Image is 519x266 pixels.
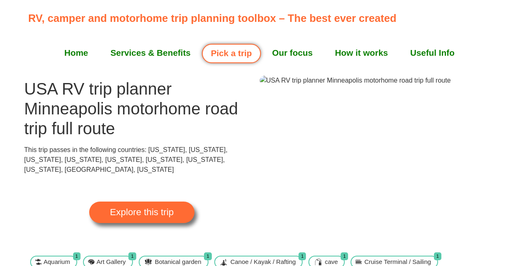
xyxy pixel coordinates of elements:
[204,252,211,260] span: 1
[99,43,201,63] a: Services & Benefits
[128,252,136,260] span: 1
[28,10,495,26] p: RV, camper and motorhome trip planning toolbox – The best ever created
[24,79,260,138] h1: USA RV trip planner Minneapolis motorhome road trip full route
[73,252,81,260] span: 1
[24,146,228,173] span: This trip passes in the following countries: [US_STATE], [US_STATE], [US_STATE], [US_STATE], [US_...
[399,43,466,63] a: Useful Info
[324,43,399,63] a: How it works
[299,252,306,260] span: 1
[53,43,100,63] a: Home
[89,202,194,223] a: Explore this trip
[260,76,451,85] img: USA RV trip planner Minneapolis motorhome road trip full route
[110,208,173,217] span: Explore this trip
[261,43,324,63] a: Our focus
[202,44,261,63] a: Pick a trip
[434,252,441,260] span: 1
[341,252,348,260] span: 1
[28,43,491,63] nav: Menu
